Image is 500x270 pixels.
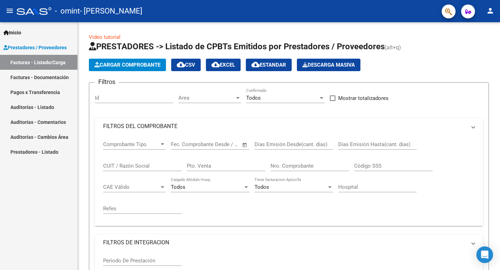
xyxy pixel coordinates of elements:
button: Descarga Masiva [297,59,360,71]
span: CSV [177,62,195,68]
button: CSV [171,59,201,71]
mat-icon: menu [6,7,14,15]
mat-icon: cloud_download [177,60,185,69]
mat-icon: person [486,7,494,15]
input: Fecha fin [205,141,239,147]
button: Open calendar [241,141,249,149]
button: Cargar Comprobante [89,59,166,71]
span: Todos [255,184,269,190]
span: - omint [55,3,80,19]
mat-panel-title: FILTROS DE INTEGRACION [103,239,466,246]
span: Area [178,95,235,101]
span: Descarga Masiva [302,62,355,68]
span: Comprobante Tipo [103,141,159,147]
div: Open Intercom Messenger [476,246,493,263]
span: (alt+q) [385,44,401,51]
span: Todos [171,184,185,190]
span: Inicio [3,29,21,36]
div: FILTROS DEL COMPROBANTE [95,135,483,226]
span: PRESTADORES -> Listado de CPBTs Emitidos por Prestadores / Proveedores [89,42,385,51]
a: Video tutorial [89,34,120,40]
span: Todos [246,95,261,101]
span: Estandar [251,62,286,68]
mat-panel-title: FILTROS DEL COMPROBANTE [103,123,466,130]
app-download-masive: Descarga masiva de comprobantes (adjuntos) [297,59,360,71]
span: CAE Válido [103,184,159,190]
mat-icon: cloud_download [211,60,220,69]
button: Estandar [246,59,292,71]
button: EXCEL [206,59,241,71]
span: EXCEL [211,62,235,68]
mat-expansion-panel-header: FILTROS DE INTEGRACION [95,234,483,251]
span: - [PERSON_NAME] [80,3,142,19]
input: Fecha inicio [171,141,199,147]
span: Mostrar totalizadores [338,94,389,102]
h3: Filtros [95,77,119,87]
mat-expansion-panel-header: FILTROS DEL COMPROBANTE [95,118,483,135]
mat-icon: cloud_download [251,60,260,69]
span: Prestadores / Proveedores [3,44,67,51]
span: Cargar Comprobante [94,62,160,68]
